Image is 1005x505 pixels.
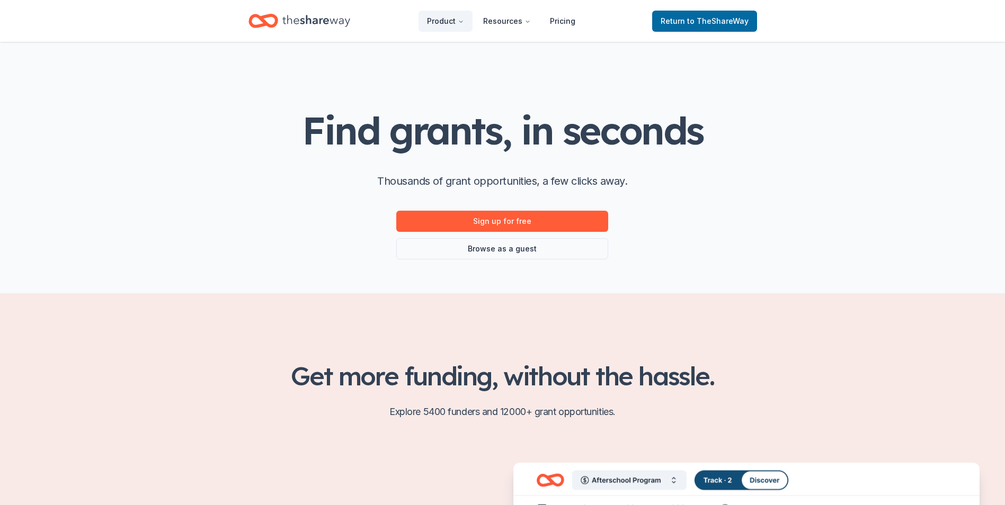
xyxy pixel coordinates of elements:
a: Home [248,8,350,33]
span: Return [661,15,749,28]
button: Product [419,11,473,32]
p: Thousands of grant opportunities, a few clicks away. [377,173,627,190]
a: Browse as a guest [396,238,608,259]
a: Sign up for free [396,211,608,232]
p: Explore 5400 funders and 12000+ grant opportunities. [248,403,757,420]
a: Returnto TheShareWay [652,11,757,32]
nav: Main [419,8,584,33]
h1: Find grants, in seconds [302,110,702,151]
h2: Get more funding, without the hassle. [248,361,757,391]
a: Pricing [541,11,584,32]
span: to TheShareWay [687,16,749,25]
button: Resources [475,11,539,32]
